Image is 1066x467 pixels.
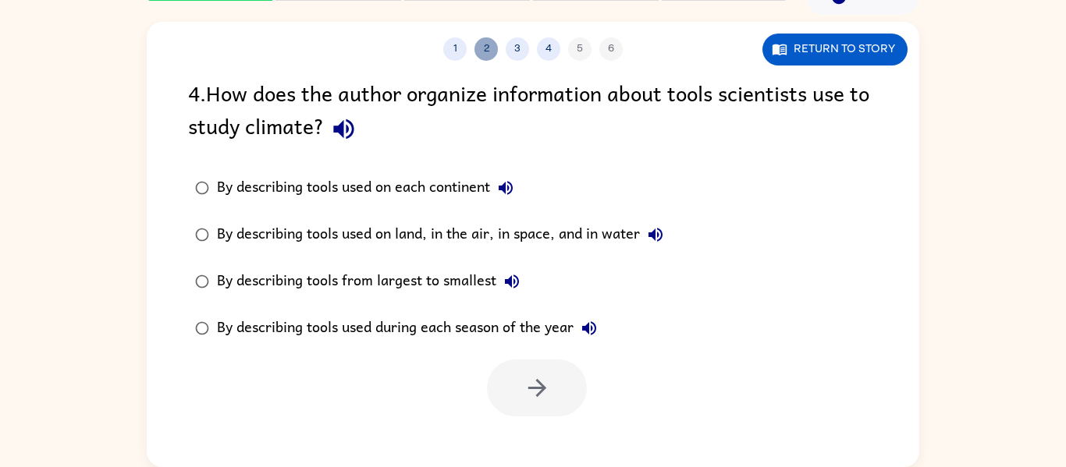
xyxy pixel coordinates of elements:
[188,76,878,149] div: 4 . How does the author organize information about tools scientists use to study climate?
[217,313,605,344] div: By describing tools used during each season of the year
[640,219,671,250] button: By describing tools used on land, in the air, in space, and in water
[762,34,908,65] button: Return to story
[496,266,528,297] button: By describing tools from largest to smallest
[474,37,498,61] button: 2
[574,313,605,344] button: By describing tools used during each season of the year
[217,219,671,250] div: By describing tools used on land, in the air, in space, and in water
[537,37,560,61] button: 4
[506,37,529,61] button: 3
[217,172,521,203] div: By describing tools used on each continent
[490,172,521,203] button: By describing tools used on each continent
[443,37,467,61] button: 1
[217,266,528,297] div: By describing tools from largest to smallest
